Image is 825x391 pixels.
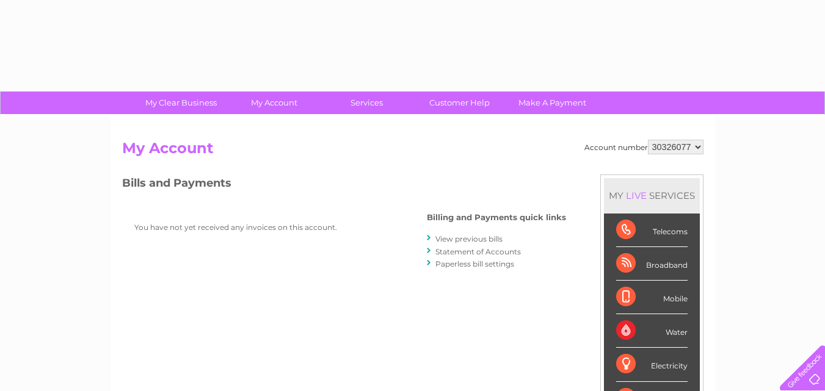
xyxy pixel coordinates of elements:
[131,91,231,114] a: My Clear Business
[616,247,688,281] div: Broadband
[134,221,379,233] p: You have not yet received any invoices on this account.
[604,178,700,213] div: MY SERVICES
[409,91,510,114] a: Customer Help
[435,234,503,243] a: View previous bills
[616,314,688,348] div: Water
[122,140,703,163] h2: My Account
[427,213,566,222] h4: Billing and Payments quick links
[623,190,649,201] div: LIVE
[616,281,688,314] div: Mobile
[584,140,703,154] div: Account number
[502,91,603,114] a: Make A Payment
[435,259,514,268] a: Paperless bill settings
[616,348,688,381] div: Electricity
[122,174,566,196] h3: Bills and Payments
[616,213,688,247] div: Telecoms
[224,91,324,114] a: My Account
[316,91,417,114] a: Services
[435,247,521,256] a: Statement of Accounts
